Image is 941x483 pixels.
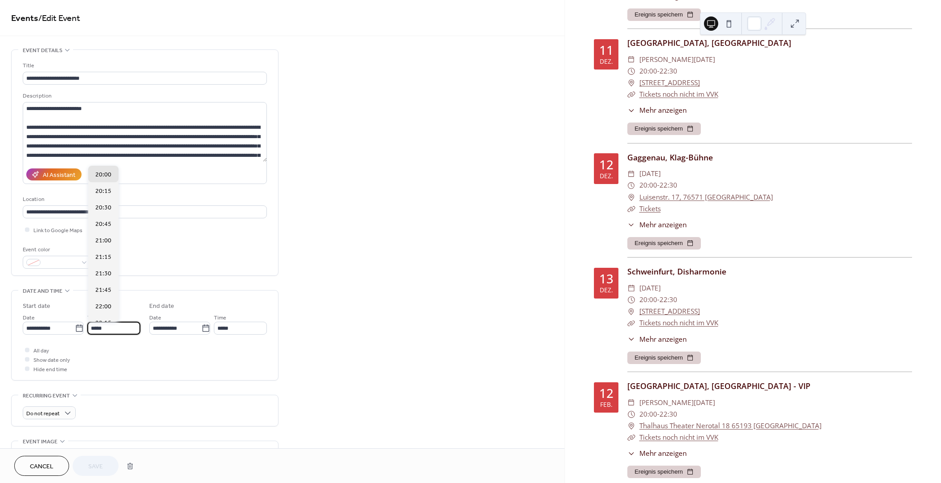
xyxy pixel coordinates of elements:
span: All day [33,346,49,356]
div: ​ [627,180,635,191]
div: ​ [627,65,635,77]
span: 20:00 [639,180,657,191]
span: Date [23,313,35,323]
div: 12 [599,387,614,400]
button: Cancel [14,456,69,476]
span: / Edit Event [38,10,80,27]
div: ​ [627,203,635,215]
span: Show date only [33,356,70,365]
div: ​ [627,220,635,230]
span: 21:00 [95,236,111,246]
a: [GEOGRAPHIC_DATA], [GEOGRAPHIC_DATA] [627,37,791,48]
div: Description [23,91,265,101]
span: 20:00 [95,170,111,180]
span: 22:00 [95,302,111,311]
span: Mehr anzeigen [639,334,687,344]
a: Thalhaus Theater Nerotal 18 65193 [GEOGRAPHIC_DATA] [639,420,822,432]
div: 13 [599,273,614,285]
button: ​Mehr anzeigen [627,105,686,115]
span: 20:00 [639,294,657,306]
div: ​ [627,409,635,420]
span: Mehr anzeigen [639,220,687,230]
span: 22:30 [659,180,677,191]
span: Date [149,313,161,323]
span: 22:30 [659,409,677,420]
span: 22:30 [659,65,677,77]
span: 22:15 [95,319,111,328]
span: Do not repeat [26,409,60,419]
div: Location [23,195,265,204]
span: 21:15 [95,253,111,262]
span: Event image [23,437,57,446]
a: Schweinfurt, Disharmonie [627,266,726,277]
span: [PERSON_NAME][DATE] [639,397,715,409]
div: Dez. [600,173,613,179]
button: Ereignis speichern [627,352,701,364]
div: AI Assistant [43,171,75,180]
span: [PERSON_NAME][DATE] [639,54,715,65]
a: Events [11,10,38,27]
a: Tickets [639,204,661,213]
div: ​ [627,448,635,458]
span: Link to Google Maps [33,226,82,235]
a: Tickets noch nicht im VVK [639,433,718,442]
button: ​Mehr anzeigen [627,448,686,458]
button: Ereignis speichern [627,237,701,250]
span: Mehr anzeigen [639,105,687,115]
span: 22:30 [659,294,677,306]
div: ​ [627,294,635,306]
button: AI Assistant [26,168,82,180]
span: [DATE] [639,168,661,180]
span: - [657,294,659,306]
button: Ereignis speichern [627,466,701,478]
a: Tickets noch nicht im VVK [639,318,718,327]
span: Recurring event [23,391,70,401]
div: ​ [627,282,635,294]
div: Feb. [600,401,613,408]
span: Time [87,313,100,323]
span: 20:15 [95,187,111,196]
div: ​ [627,397,635,409]
div: Dez. [600,58,613,65]
div: ​ [627,334,635,344]
button: ​Mehr anzeigen [627,334,686,344]
div: Start date [23,302,50,311]
span: Date and time [23,287,62,296]
a: Gaggenau, Klag-Bühne [627,152,713,163]
button: Ereignis speichern [627,8,701,21]
a: [GEOGRAPHIC_DATA], [GEOGRAPHIC_DATA] - VIP [627,381,810,391]
span: 20:30 [95,203,111,213]
span: 20:00 [639,65,657,77]
div: ​ [627,89,635,100]
div: End date [149,302,174,311]
span: Event details [23,46,62,55]
span: 20:00 [639,409,657,420]
a: [STREET_ADDRESS] [639,306,700,317]
span: - [657,65,659,77]
span: Mehr anzeigen [639,448,687,458]
div: ​ [627,77,635,89]
div: ​ [627,420,635,432]
span: [DATE] [639,282,661,294]
span: Hide end time [33,365,67,374]
div: ​ [627,306,635,317]
span: 21:45 [95,286,111,295]
div: 12 [599,159,614,171]
button: Ereignis speichern [627,123,701,135]
span: Time [214,313,226,323]
div: ​ [627,432,635,443]
div: ​ [627,192,635,203]
div: Dez. [600,287,613,293]
a: Tickets noch nicht im VVK [639,90,718,99]
span: 20:45 [95,220,111,229]
span: - [657,409,659,420]
span: Cancel [30,462,53,471]
div: ​ [627,105,635,115]
div: Event color [23,245,90,254]
a: Luisenstr. 17, 76571 [GEOGRAPHIC_DATA] [639,192,773,203]
div: Title [23,61,265,70]
button: ​Mehr anzeigen [627,220,686,230]
span: - [657,180,659,191]
div: 11 [599,44,614,57]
